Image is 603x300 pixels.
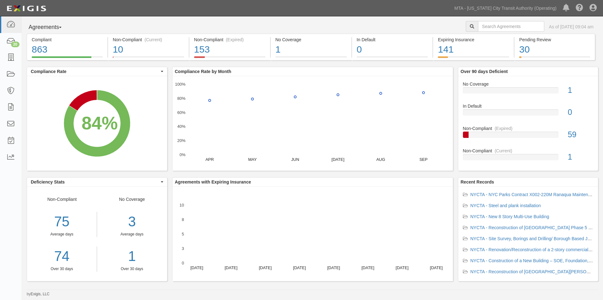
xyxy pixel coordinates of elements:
[31,68,159,75] span: Compliance Rate
[275,43,347,56] div: 1
[275,37,347,43] div: No Coverage
[461,69,508,74] b: Over 90 days Deficient
[563,107,598,118] div: 0
[495,125,513,132] div: (Expired)
[376,157,385,162] text: AUG
[102,232,162,237] div: Average days
[182,217,184,222] text: 8
[175,179,251,184] b: Agreements with Expiring Insurance
[419,157,427,162] text: SEP
[27,246,97,266] a: 74
[478,21,544,32] input: Search Agreements
[458,103,598,109] div: In Default
[27,21,74,34] button: Agreements
[194,43,265,56] div: 153
[82,110,118,136] div: 84%
[248,157,257,162] text: MAY
[31,292,50,296] a: Exigis, LLC
[5,3,48,14] img: logo-5460c22ac91f19d4615b14bd174203de0afe785f0fc80cf4dbbc73dc1793850b.png
[433,56,514,61] a: Expiring Insurance141
[563,151,598,163] div: 1
[463,81,594,103] a: No Coverage1
[175,69,231,74] b: Compliance Rate by Month
[271,56,351,61] a: No Coverage1
[463,103,594,125] a: In Default0
[563,85,598,96] div: 1
[113,43,184,56] div: 10
[27,232,97,237] div: Average days
[27,56,107,61] a: Compliant863
[11,42,19,47] div: 20
[189,56,270,61] a: Non-Compliant(Expired)153
[470,214,549,219] a: NYCTA - New 8 Story Multi-Use Building
[172,76,453,171] svg: A chart.
[331,157,344,162] text: [DATE]
[102,246,162,266] a: 1
[463,148,594,165] a: Non-Compliant(Current)1
[32,43,103,56] div: 863
[177,124,185,129] text: 40%
[175,82,186,87] text: 100%
[27,196,97,272] div: Non-Compliant
[102,266,162,272] div: Over 30 days
[519,37,590,43] div: Pending Review
[430,265,443,270] text: [DATE]
[357,37,428,43] div: In Default
[108,56,189,61] a: Non-Compliant(Current)10
[458,148,598,154] div: Non-Compliant
[293,265,306,270] text: [DATE]
[563,129,598,140] div: 59
[438,37,509,43] div: Expiring Insurance
[97,196,167,272] div: No Coverage
[27,212,97,232] div: 75
[549,24,594,30] div: As of [DATE] 09:04 am
[194,37,265,43] div: Non-Compliant (Expired)
[259,265,272,270] text: [DATE]
[27,178,167,186] button: Deficiency Stats
[461,179,494,184] b: Recent Records
[172,187,453,281] svg: A chart.
[182,261,184,265] text: 0
[190,265,203,270] text: [DATE]
[177,110,185,115] text: 60%
[458,81,598,87] div: No Coverage
[458,125,598,132] div: Non-Compliant
[205,157,214,162] text: APR
[102,212,162,232] div: 3
[179,152,185,157] text: 0%
[226,37,244,43] div: (Expired)
[144,37,162,43] div: (Current)
[514,56,595,61] a: Pending Review30
[395,265,408,270] text: [DATE]
[327,265,340,270] text: [DATE]
[438,43,509,56] div: 141
[27,292,50,297] small: by
[32,37,103,43] div: Compliant
[225,265,237,270] text: [DATE]
[27,76,167,171] svg: A chart.
[177,96,185,101] text: 80%
[463,125,594,148] a: Non-Compliant(Expired)59
[31,179,159,185] span: Deficiency Stats
[576,4,583,12] i: Help Center - Complianz
[179,203,184,207] text: 10
[27,266,97,272] div: Over 30 days
[291,157,299,162] text: JUN
[182,246,184,251] text: 3
[357,43,428,56] div: 0
[113,37,184,43] div: Non-Compliant (Current)
[361,265,374,270] text: [DATE]
[177,138,185,143] text: 20%
[352,56,433,61] a: In Default0
[470,203,541,208] a: NYCTA - Steel and plank installation
[182,232,184,236] text: 5
[451,2,560,14] a: MTA - [US_STATE] City Transit Authority (Operating)
[27,67,167,76] button: Compliance Rate
[495,148,512,154] div: (Current)
[519,43,590,56] div: 30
